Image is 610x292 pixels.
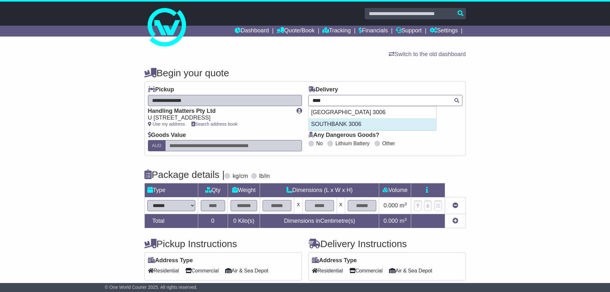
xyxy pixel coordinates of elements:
td: 0 [198,214,228,228]
a: Dashboard [235,26,269,37]
typeahead: Please provide city [308,95,462,106]
td: Dimensions (L x W x H) [260,183,379,197]
label: Delivery [308,86,338,93]
label: Any Dangerous Goods? [308,132,379,139]
a: Switch to the old dashboard [389,51,466,57]
label: AUD [148,140,166,151]
td: Type [144,183,198,197]
label: Address Type [312,257,357,264]
div: [GEOGRAPHIC_DATA] 3006 [309,106,436,119]
label: Other [382,140,395,146]
h4: Package details | [144,169,225,180]
span: Residential [312,266,343,276]
div: U [STREET_ADDRESS] [148,114,290,121]
span: Residential [148,266,179,276]
span: Air & Sea Depot [389,266,432,276]
a: Support [396,26,422,37]
label: Lithium Battery [335,140,370,146]
span: © One World Courier 2025. All rights reserved. [105,285,198,290]
td: Kilo(s) [228,214,260,228]
label: Goods Value [148,132,186,139]
a: Financials [359,26,388,37]
div: Handling Matters Pty Ltd [148,108,290,115]
span: 0 [233,218,236,224]
div: SOUTHBANK 3006 [309,118,436,130]
a: Settings [430,26,458,37]
td: x [337,197,345,214]
a: Add new item [452,218,458,224]
td: Qty [198,183,228,197]
h4: Begin your quote [144,68,466,78]
td: Dimensions in Centimetre(s) [260,214,379,228]
td: Volume [379,183,411,197]
span: Commercial [349,266,383,276]
sup: 3 [404,202,407,206]
td: Weight [228,183,260,197]
a: Quote/Book [277,26,314,37]
label: lb/in [259,173,270,180]
sup: 3 [404,217,407,222]
h4: Delivery Instructions [308,238,466,249]
label: No [316,140,323,146]
a: Tracking [322,26,351,37]
span: Air & Sea Depot [225,266,268,276]
span: m [400,202,407,209]
a: Use my address [148,121,185,127]
span: 0.000 [384,202,398,209]
td: Total [144,214,198,228]
td: x [294,197,303,214]
label: Address Type [148,257,193,264]
a: Search address book [191,121,238,127]
span: 0.000 [384,218,398,224]
label: Pickup [148,86,174,93]
span: m [400,218,407,224]
span: Commercial [185,266,219,276]
a: Remove this item [452,202,458,209]
label: kg/cm [232,173,248,180]
h4: Pickup Instructions [144,238,302,249]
